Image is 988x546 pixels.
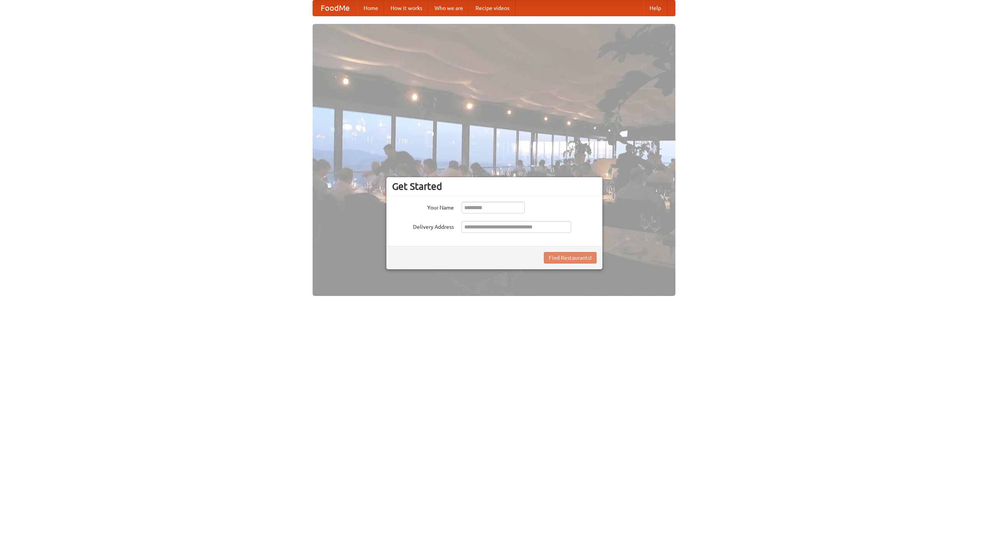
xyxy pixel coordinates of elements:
label: Delivery Address [392,221,454,231]
h3: Get Started [392,181,597,192]
a: Help [643,0,667,16]
button: Find Restaurants! [544,252,597,264]
a: Home [357,0,384,16]
a: Recipe videos [469,0,516,16]
label: Your Name [392,202,454,211]
a: FoodMe [313,0,357,16]
a: Who we are [428,0,469,16]
a: How it works [384,0,428,16]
